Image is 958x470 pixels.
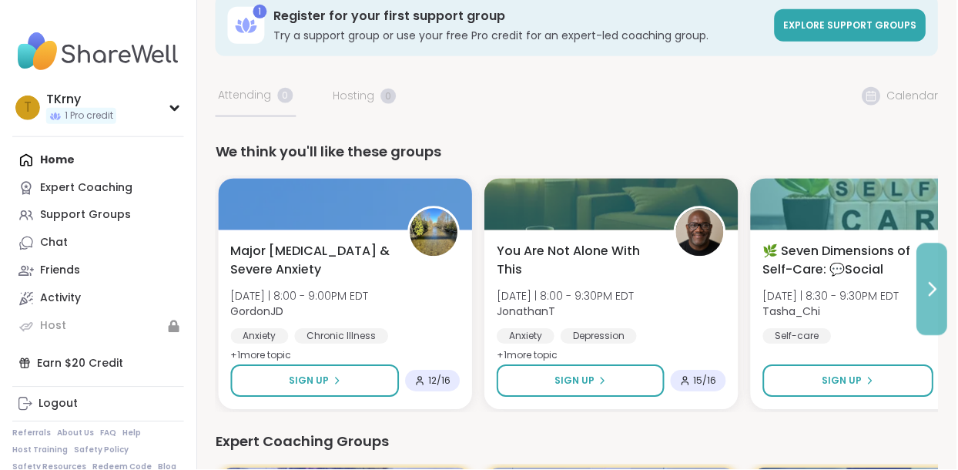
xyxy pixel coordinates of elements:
div: Self-care [764,329,832,344]
div: TKrny [46,91,116,108]
div: Activity [40,291,81,307]
b: JonathanT [497,304,556,320]
a: Explore support groups [775,9,927,42]
div: Friends [40,264,80,279]
a: Chat [12,230,184,257]
span: 15 / 16 [695,375,718,388]
a: Referrals [12,428,51,439]
div: Support Groups [40,208,131,223]
div: Chat [40,236,68,251]
a: Host [12,313,184,341]
button: Sign Up [764,365,935,398]
h3: Register for your first support group [274,8,766,25]
div: Expert Coaching [40,180,132,196]
span: Explore support groups [785,18,918,32]
a: Activity [12,285,184,313]
span: 12 / 16 [429,375,451,388]
div: Host [40,319,66,334]
div: Anxiety [497,329,555,344]
span: Major [MEDICAL_DATA] & Severe Anxiety [231,243,391,280]
a: Expert Coaching [12,174,184,202]
h3: Try a support group or use your free Pro credit for an expert-led coaching group. [274,28,766,43]
a: Logout [12,391,184,418]
img: ShareWell Nav Logo [12,25,184,79]
div: Anxiety [231,329,289,344]
b: Tasha_Chi [764,304,822,320]
b: GordonJD [231,304,284,320]
a: About Us [57,428,94,439]
a: Support Groups [12,202,184,230]
span: 1 Pro credit [65,109,113,123]
span: [DATE] | 8:30 - 9:30PM EDT [764,289,900,304]
span: Sign Up [555,374,595,388]
span: T [24,98,32,118]
span: 🌿 Seven Dimensions of Self-Care: 💬Social [764,243,924,280]
div: Close Step [932,6,952,26]
a: Safety Policy [74,445,129,456]
span: Sign Up [823,374,863,388]
span: [DATE] | 8:00 - 9:00PM EDT [231,289,369,304]
span: Sign Up [290,374,330,388]
div: We think you'll like these groups [216,142,940,163]
button: Sign Up [231,365,400,398]
a: FAQ [100,428,116,439]
span: [DATE] | 8:00 - 9:30PM EDT [497,289,635,304]
div: Expert Coaching Groups [216,431,940,453]
a: Help [122,428,141,439]
div: Chronic Illness [295,329,389,344]
button: Sign Up [497,365,665,398]
div: Logout [39,397,78,412]
img: GordonJD [410,209,458,257]
span: You Are Not Alone With This [497,243,658,280]
img: JonathanT [677,209,725,257]
div: Earn $20 Credit [12,350,184,378]
div: 1 [253,5,267,18]
a: Host Training [12,445,68,456]
a: Friends [12,257,184,285]
div: Depression [561,329,638,344]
